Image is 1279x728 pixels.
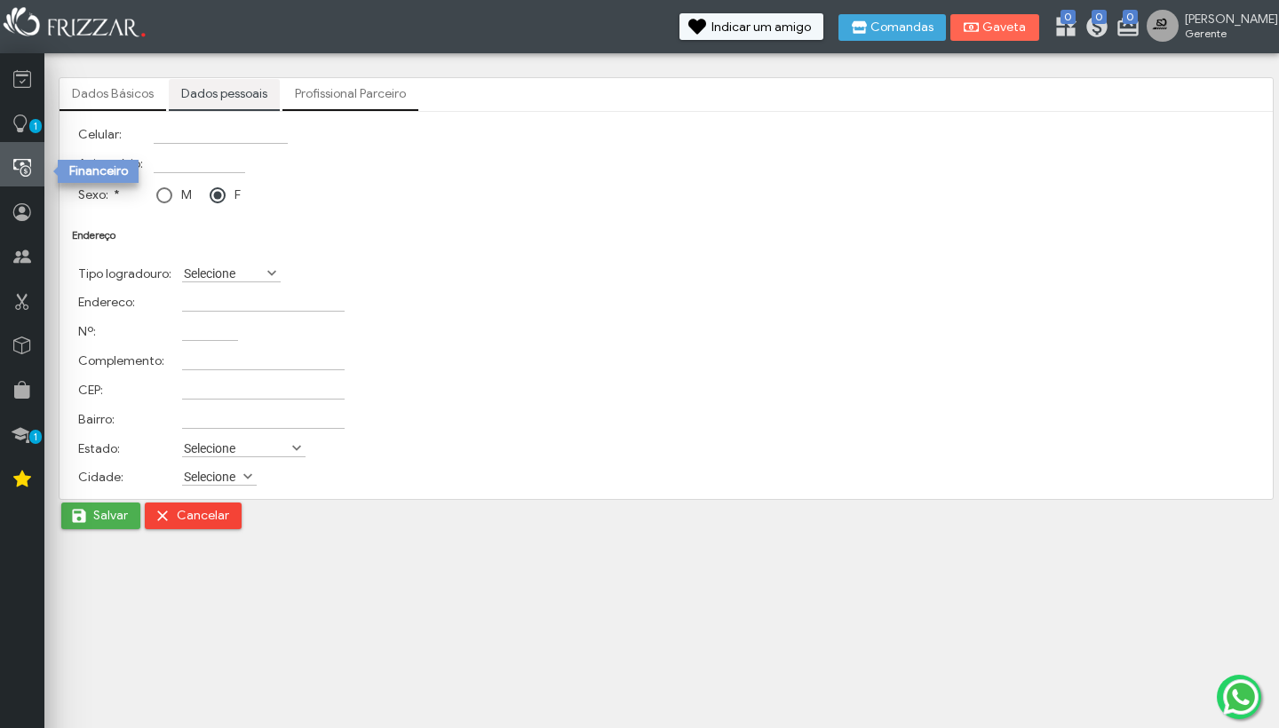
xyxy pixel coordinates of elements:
[78,127,122,142] label: Celular:
[182,439,290,456] label: Selecione
[29,119,42,133] span: 1
[1185,27,1265,40] span: Gerente
[72,229,1260,241] h5: Endereço
[145,502,242,529] button: Cancelar
[838,14,946,41] button: Comandas
[78,266,171,281] label: Tipo logradouro:
[1147,10,1270,45] a: [PERSON_NAME] Gerente
[870,21,933,34] span: Comandas
[1061,10,1076,24] span: 0
[78,156,143,171] label: Aniversário:
[78,441,120,456] label: Estado:
[182,265,265,281] label: Selecione
[60,79,166,109] a: Dados Básicos
[78,324,96,339] label: Nº:
[1123,10,1138,24] span: 0
[982,21,1027,34] span: Gaveta
[1185,12,1265,27] span: [PERSON_NAME]
[234,187,241,202] label: F
[58,160,139,183] div: Financeiro
[93,502,128,529] span: Salvar
[61,502,140,529] button: Salvar
[1053,14,1071,43] a: 0
[78,187,120,202] label: Sexo:
[182,468,241,485] label: Selecione
[950,14,1039,41] button: Gaveta
[78,353,164,368] label: Complemento:
[1219,676,1262,718] img: whatsapp.png
[679,13,823,40] button: Indicar um amigo
[1084,14,1102,43] a: 0
[78,470,123,485] label: Cidade:
[169,79,280,109] a: Dados pessoais
[711,21,811,34] span: Indicar um amigo
[29,430,42,444] span: 1
[177,502,229,529] span: Cancelar
[282,79,418,109] a: Profissional Parceiro
[181,187,192,202] label: M
[1116,14,1133,43] a: 0
[1092,10,1107,24] span: 0
[78,383,103,398] label: CEP:
[78,412,115,427] label: Bairro:
[78,295,135,310] label: Endereco:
